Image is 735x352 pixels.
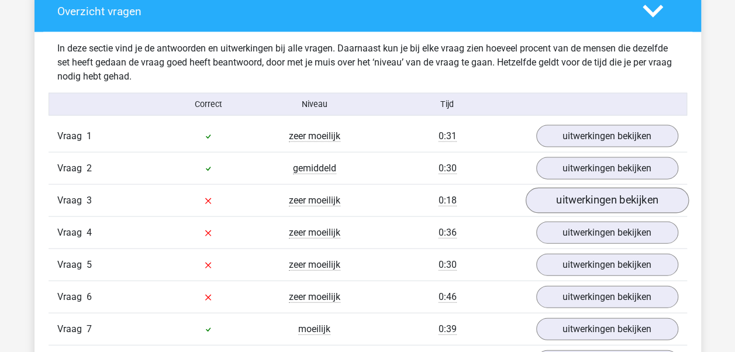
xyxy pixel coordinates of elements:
[293,163,336,174] span: gemiddeld
[87,163,92,174] span: 2
[367,98,527,111] div: Tijd
[525,188,688,214] a: uitwerkingen bekijken
[49,42,687,84] div: In deze sectie vind je de antwoorden en uitwerkingen bij alle vragen. Daarnaast kun je bij elke v...
[439,195,457,206] span: 0:18
[57,161,87,175] span: Vraag
[289,259,340,271] span: zeer moeilijk
[439,291,457,303] span: 0:46
[87,227,92,238] span: 4
[57,258,87,272] span: Vraag
[57,129,87,143] span: Vraag
[57,290,87,304] span: Vraag
[87,259,92,270] span: 5
[289,291,340,303] span: zeer moeilijk
[57,194,87,208] span: Vraag
[536,125,678,147] a: uitwerkingen bekijken
[289,130,340,142] span: zeer moeilijk
[87,195,92,206] span: 3
[87,291,92,302] span: 6
[536,222,678,244] a: uitwerkingen bekijken
[536,254,678,276] a: uitwerkingen bekijken
[536,157,678,180] a: uitwerkingen bekijken
[57,5,625,18] h4: Overzicht vragen
[439,163,457,174] span: 0:30
[87,323,92,334] span: 7
[439,323,457,335] span: 0:39
[439,259,457,271] span: 0:30
[536,318,678,340] a: uitwerkingen bekijken
[439,227,457,239] span: 0:36
[261,98,368,111] div: Niveau
[536,286,678,308] a: uitwerkingen bekijken
[57,226,87,240] span: Vraag
[87,130,92,142] span: 1
[289,195,340,206] span: zeer moeilijk
[298,323,330,335] span: moeilijk
[155,98,261,111] div: Correct
[57,322,87,336] span: Vraag
[439,130,457,142] span: 0:31
[289,227,340,239] span: zeer moeilijk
